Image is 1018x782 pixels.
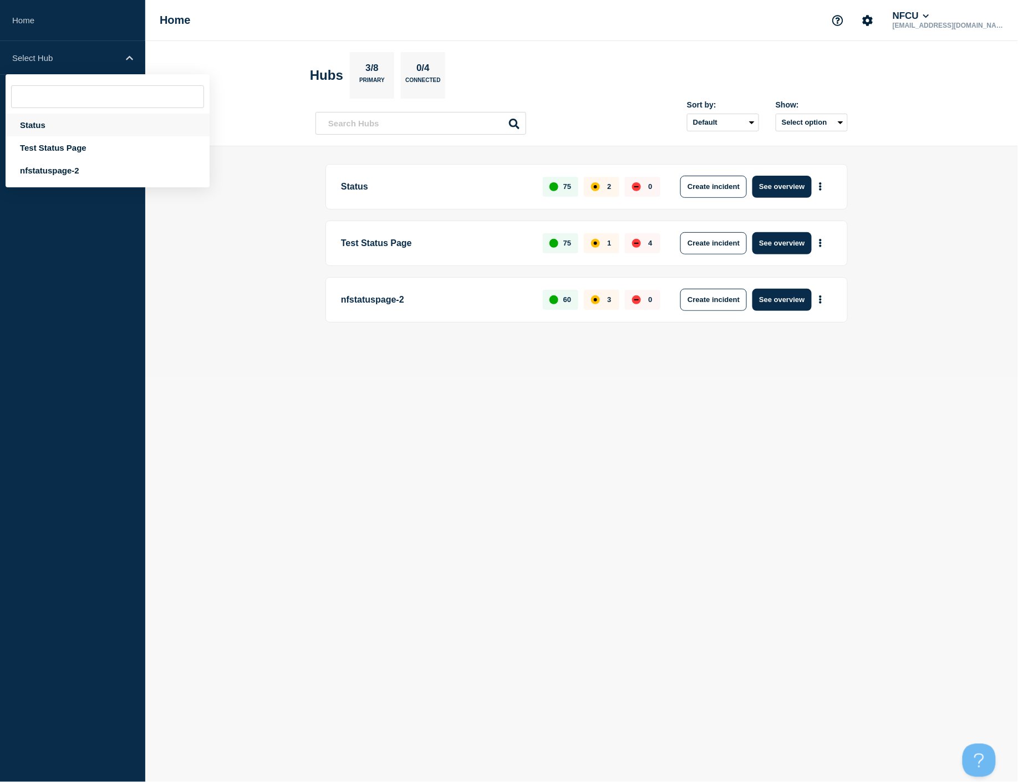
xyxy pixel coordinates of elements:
[6,159,210,182] div: nfstatuspage-2
[362,63,383,77] p: 3/8
[776,100,848,109] div: Show:
[607,182,611,191] p: 2
[12,53,119,63] p: Select Hub
[680,232,747,254] button: Create incident
[680,289,747,311] button: Create incident
[413,63,434,77] p: 0/4
[563,239,571,247] p: 75
[549,295,558,304] div: up
[563,295,571,304] p: 60
[359,77,385,89] p: Primary
[813,233,828,253] button: More actions
[591,182,600,191] div: affected
[963,744,996,777] iframe: Help Scout Beacon - Open
[160,14,191,27] h1: Home
[813,289,828,310] button: More actions
[648,182,652,191] p: 0
[632,295,641,304] div: down
[607,295,611,304] p: 3
[856,9,879,32] button: Account settings
[826,9,849,32] button: Support
[752,176,811,198] button: See overview
[310,68,343,83] h2: Hubs
[632,182,641,191] div: down
[405,77,440,89] p: Connected
[549,182,558,191] div: up
[549,239,558,248] div: up
[607,239,611,247] p: 1
[6,114,210,136] div: Status
[687,100,759,109] div: Sort by:
[315,112,526,135] input: Search Hubs
[563,182,571,191] p: 75
[776,114,848,131] button: Select option
[6,136,210,159] div: Test Status Page
[591,295,600,304] div: affected
[890,11,932,22] button: NFCU
[752,289,811,311] button: See overview
[632,239,641,248] div: down
[680,176,747,198] button: Create incident
[341,232,530,254] p: Test Status Page
[341,289,530,311] p: nfstatuspage-2
[752,232,811,254] button: See overview
[687,114,759,131] select: Sort by
[341,176,530,198] p: Status
[890,22,1006,29] p: [EMAIL_ADDRESS][DOMAIN_NAME]
[591,239,600,248] div: affected
[813,176,828,197] button: More actions
[648,239,652,247] p: 4
[648,295,652,304] p: 0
